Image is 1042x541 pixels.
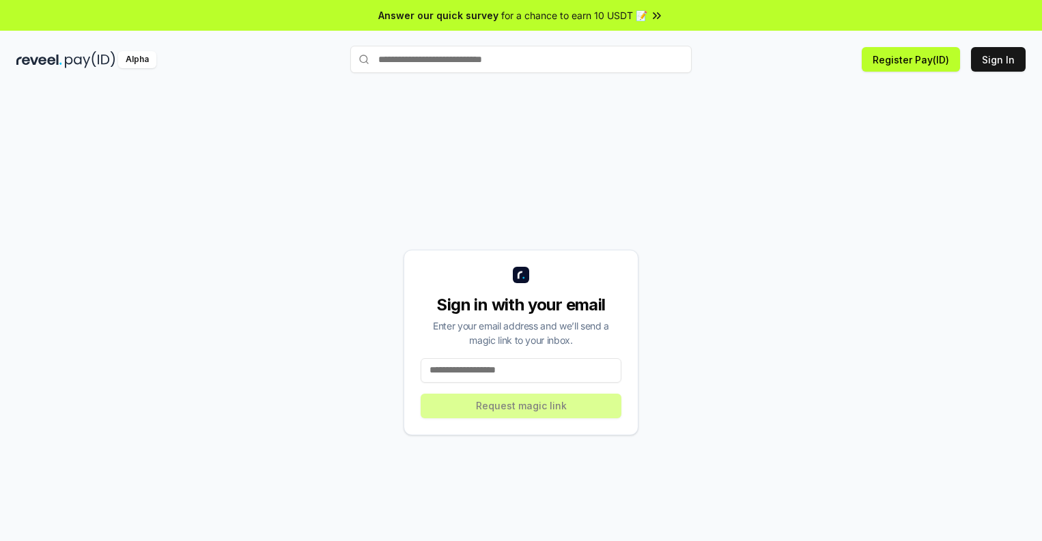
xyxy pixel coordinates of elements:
button: Register Pay(ID) [862,47,960,72]
img: reveel_dark [16,51,62,68]
img: logo_small [513,267,529,283]
div: Alpha [118,51,156,68]
span: for a chance to earn 10 USDT 📝 [501,8,647,23]
img: pay_id [65,51,115,68]
button: Sign In [971,47,1026,72]
span: Answer our quick survey [378,8,498,23]
div: Sign in with your email [421,294,621,316]
div: Enter your email address and we’ll send a magic link to your inbox. [421,319,621,347]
